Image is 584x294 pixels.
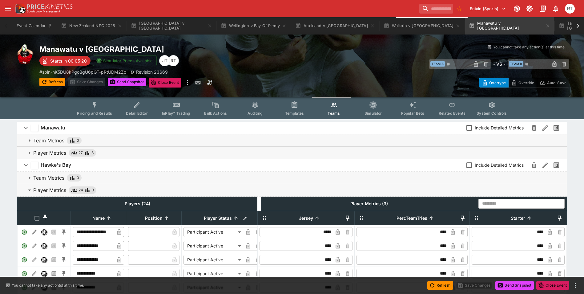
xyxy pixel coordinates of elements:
button: Edit [29,241,39,251]
button: Auckland v [GEOGRAPHIC_DATA] [292,17,379,35]
button: more [572,282,579,289]
span: System Controls [477,111,507,116]
p: Jersey [299,214,313,222]
span: Templates [285,111,304,116]
div: Nexus [41,243,47,249]
span: Simulator [364,111,382,116]
div: Active Player [19,255,29,265]
button: Edit [29,269,39,279]
div: Nexus [41,271,47,277]
div: Active Player [19,269,29,279]
button: Wellington v Bay Of Plenty [217,17,290,35]
span: 27 [79,150,83,156]
img: nexus.svg [41,257,47,263]
button: Close Event [149,78,182,88]
div: Nexus [41,257,47,263]
button: Simulator Prices Available [93,55,157,66]
button: Past Performances [551,122,562,133]
p: Auto-Save [547,80,566,86]
button: open drawer [2,3,14,14]
span: Team B [509,61,523,67]
span: Include Detailed Metrics [475,125,524,131]
button: New Zealand NPC 2025 [57,17,126,35]
span: 3 [91,150,94,156]
button: Send Snapshot [108,78,146,86]
button: Player Metrics273 [17,147,567,159]
div: Participant Active [183,227,243,237]
span: 0 [77,175,79,181]
p: Starter [511,214,525,222]
button: Connected to PK [511,3,522,14]
span: Bulk Actions [204,111,227,116]
button: Waikato v [GEOGRAPHIC_DATA] [380,17,464,35]
button: Past Performances [49,227,59,237]
button: Notifications [550,3,561,14]
button: Nexus [39,255,49,265]
button: Team Metrics0 [17,134,567,147]
span: 3 [92,187,94,193]
span: Position [138,214,169,222]
p: Copy To Clipboard [39,69,126,75]
div: Participant Active [183,255,243,265]
button: No Bookmarks [454,4,464,14]
div: Nexus [41,229,47,235]
div: Event type filters [72,97,512,119]
button: Edit [29,255,39,265]
img: rugby_union.png [15,44,34,64]
img: PriceKinetics Logo [14,2,26,15]
button: Nexus [39,269,49,279]
button: Past Performances [551,160,562,171]
button: Auto-Save [537,78,569,88]
button: Override [508,78,537,88]
p: Revision 23669 [136,69,168,75]
p: Player Metrics [33,186,66,194]
img: Sportsbook Management [27,10,60,13]
button: Send Snapshot [495,281,534,290]
button: Overtype [479,78,509,88]
button: Hawke's BayInclude Detailed MetricsPast Performances [17,159,567,171]
button: Bulk edit [241,214,249,222]
span: Pricing and Results [77,111,112,116]
button: Open [551,198,562,209]
div: Participant Active [183,241,243,251]
span: Include Detailed Metrics [475,162,524,168]
span: Related Events [439,111,465,116]
img: PriceKinetics [27,4,73,9]
button: Nexus [39,227,49,237]
div: Joshua Thomson [159,55,170,66]
div: Active Player [19,241,29,251]
div: Start From [479,78,569,88]
button: Documentation [537,3,548,14]
h6: Hawke's Bay [41,162,71,168]
th: Player Metrics (3) [261,197,477,210]
span: Jersey [292,214,320,222]
div: Richard Tatton [168,55,179,66]
div: Richard Tatton [565,4,575,14]
p: Player Metrics [33,149,66,157]
img: nexus.svg [41,271,47,276]
button: Select Tenant [466,4,509,14]
div: Active Player [19,227,29,237]
input: search [419,4,453,14]
button: Refresh [427,281,453,290]
h6: - VS - [493,61,505,67]
p: Overtype [489,80,506,86]
button: Refresh [39,78,65,86]
button: more [184,78,191,88]
span: Detail Editor [126,111,148,116]
button: Manawatu v [GEOGRAPHIC_DATA] [465,17,554,35]
img: nexus.svg [41,243,47,249]
span: Team A [430,61,445,67]
button: Edit [29,227,39,237]
button: Past Performances [49,269,59,279]
p: You cannot take any action(s) at this time. [493,44,566,50]
h6: Manawatu [41,125,65,131]
p: Team Metrics [33,137,64,144]
button: Past Performances [49,255,59,265]
span: Teams [328,111,340,116]
h2: Copy To Clipboard [39,44,304,54]
p: Starts in 00:05:20 [50,58,87,64]
span: Name [86,214,111,222]
button: ManawatuInclude Detailed MetricsPast Performances [17,122,567,134]
span: Player Status [197,214,239,222]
